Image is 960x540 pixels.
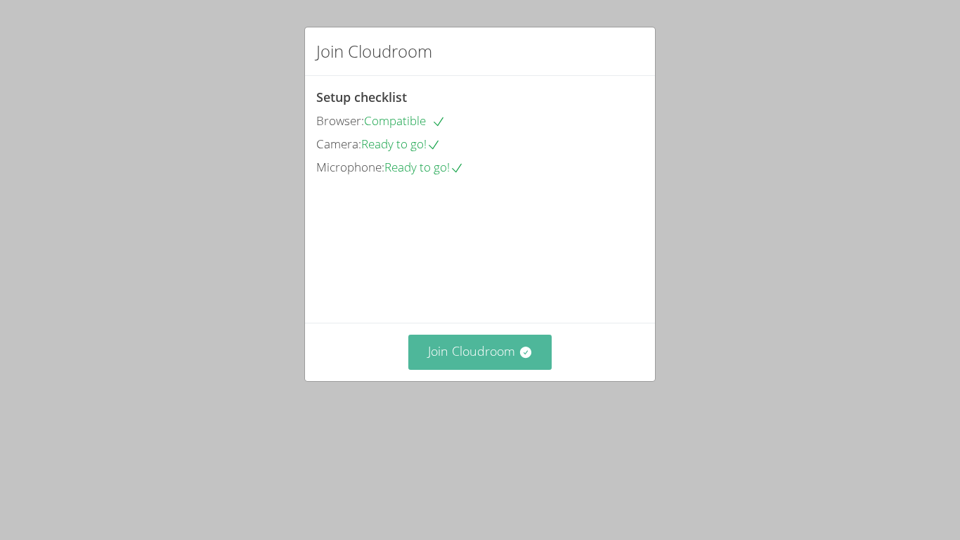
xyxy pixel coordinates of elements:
span: Camera: [316,136,361,152]
h2: Join Cloudroom [316,39,432,64]
span: Compatible [364,112,446,129]
span: Ready to go! [361,136,441,152]
span: Ready to go! [384,159,464,175]
span: Setup checklist [316,89,407,105]
span: Microphone: [316,159,384,175]
span: Browser: [316,112,364,129]
button: Join Cloudroom [408,335,552,369]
